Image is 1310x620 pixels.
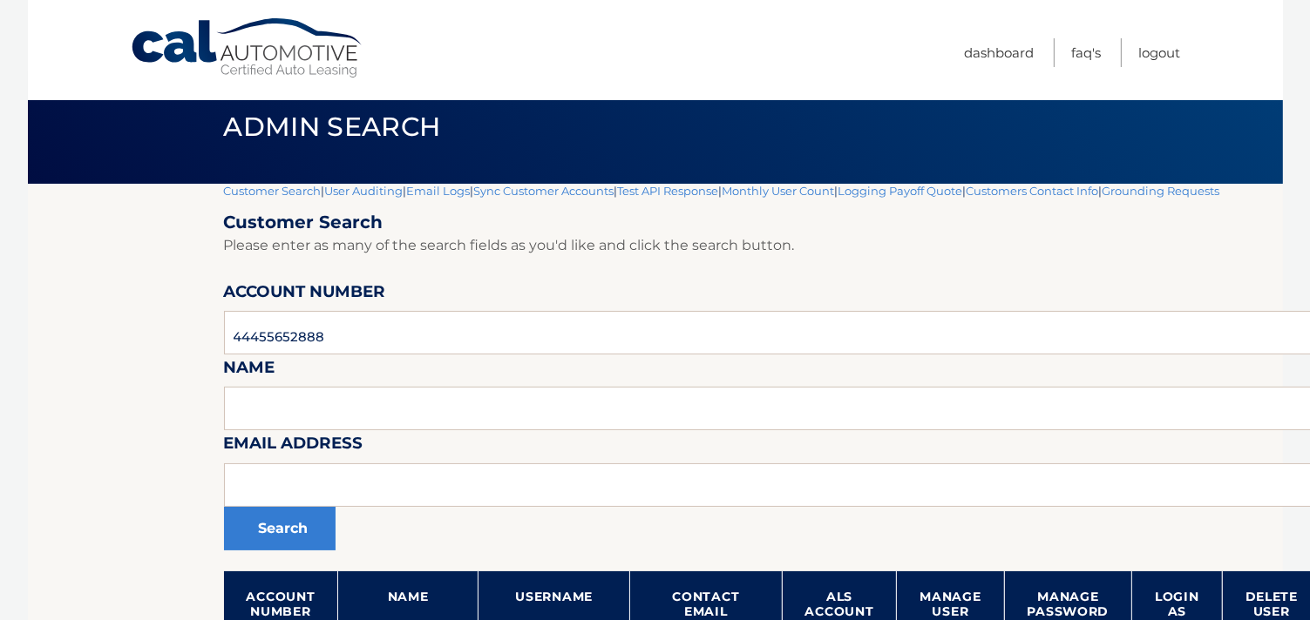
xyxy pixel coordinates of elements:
a: Email Logs [407,184,471,198]
a: Cal Automotive [130,17,365,79]
a: Grounding Requests [1103,184,1220,198]
a: Dashboard [965,38,1035,67]
button: Search [224,507,336,550]
a: Test API Response [618,184,719,198]
span: Admin Search [224,111,441,143]
label: Name [224,354,275,387]
a: User Auditing [325,184,404,198]
a: Customers Contact Info [967,184,1099,198]
label: Email Address [224,430,363,462]
a: Monthly User Count [723,184,835,198]
a: FAQ's [1072,38,1102,67]
a: Customer Search [224,184,322,198]
a: Logging Payoff Quote [838,184,963,198]
a: Logout [1139,38,1181,67]
label: Account Number [224,279,386,311]
a: Sync Customer Accounts [474,184,614,198]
